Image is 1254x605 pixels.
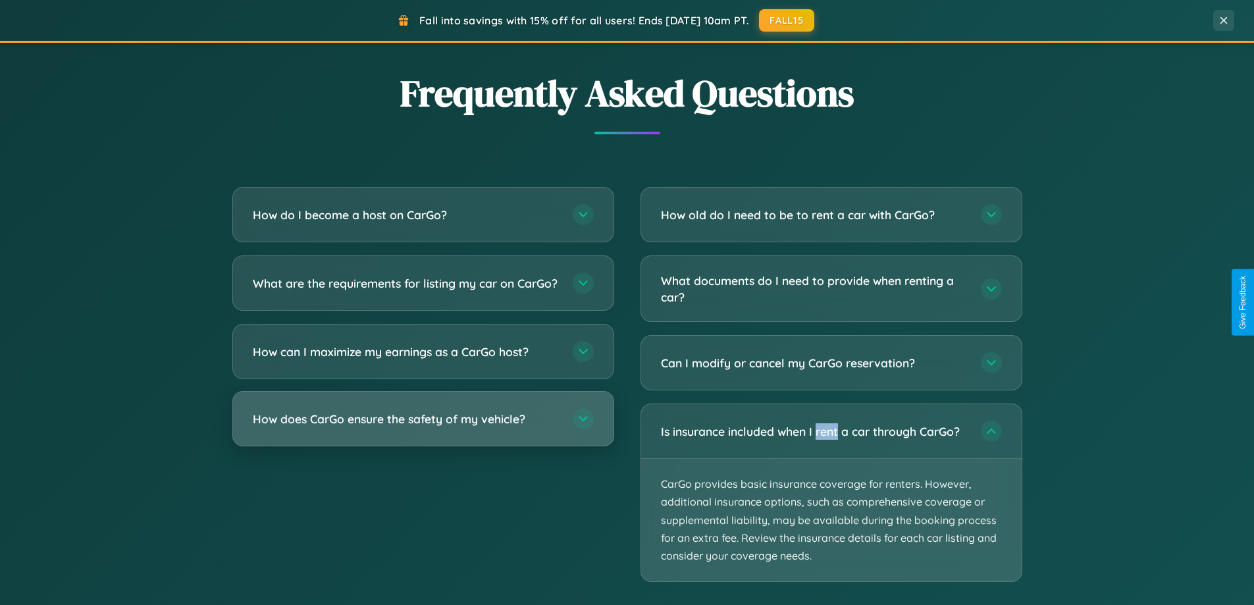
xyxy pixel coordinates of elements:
[253,275,560,292] h3: What are the requirements for listing my car on CarGo?
[1238,276,1247,329] div: Give Feedback
[661,423,968,440] h3: Is insurance included when I rent a car through CarGo?
[253,207,560,223] h3: How do I become a host on CarGo?
[641,459,1022,581] p: CarGo provides basic insurance coverage for renters. However, additional insurance options, such ...
[661,207,968,223] h3: How old do I need to be to rent a car with CarGo?
[759,9,814,32] button: FALL15
[419,14,749,27] span: Fall into savings with 15% off for all users! Ends [DATE] 10am PT.
[232,68,1022,118] h2: Frequently Asked Questions
[253,411,560,427] h3: How does CarGo ensure the safety of my vehicle?
[661,273,968,305] h3: What documents do I need to provide when renting a car?
[661,355,968,371] h3: Can I modify or cancel my CarGo reservation?
[253,344,560,360] h3: How can I maximize my earnings as a CarGo host?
